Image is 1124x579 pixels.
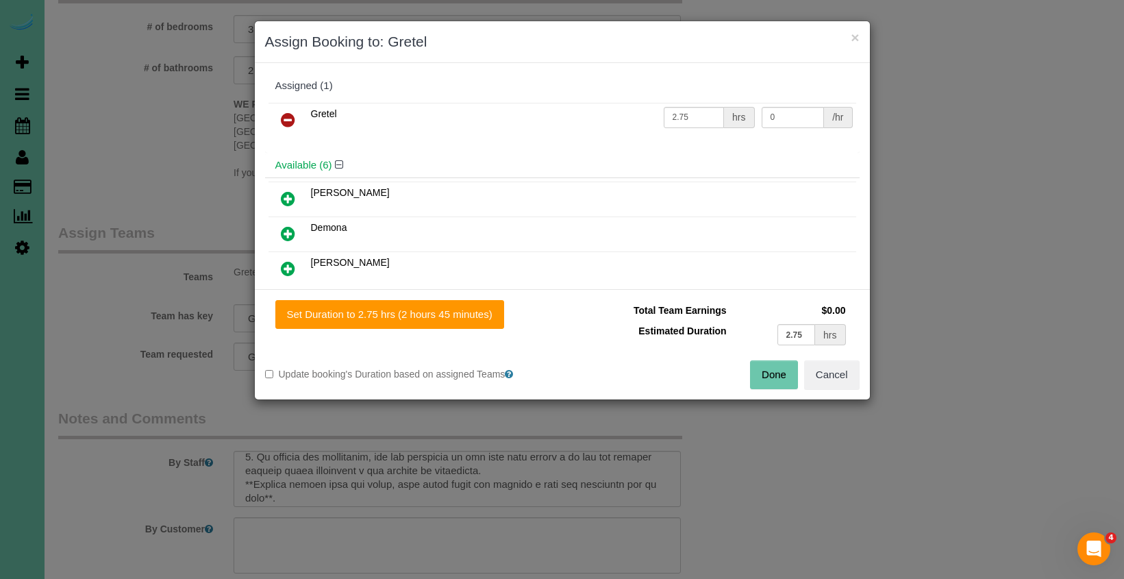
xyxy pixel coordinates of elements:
h4: Available (6) [275,160,849,171]
div: hrs [724,107,754,128]
span: [PERSON_NAME] [311,257,390,268]
td: Total Team Earnings [573,300,730,321]
button: Cancel [804,360,860,389]
span: Demona [311,222,347,233]
td: $0.00 [730,300,849,321]
div: Assigned (1) [275,80,849,92]
label: Update booking's Duration based on assigned Teams [265,367,552,381]
div: /hr [824,107,852,128]
button: × [851,30,859,45]
span: [PERSON_NAME] [311,187,390,198]
span: 4 [1106,532,1116,543]
button: Done [750,360,798,389]
input: Update booking's Duration based on assigned Teams [265,370,273,378]
button: Set Duration to 2.75 hrs (2 hours 45 minutes) [275,300,504,329]
div: hrs [815,324,845,345]
span: Estimated Duration [638,325,726,336]
iframe: Intercom live chat [1077,532,1110,565]
span: Gretel [311,108,337,119]
h3: Assign Booking to: Gretel [265,32,860,52]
